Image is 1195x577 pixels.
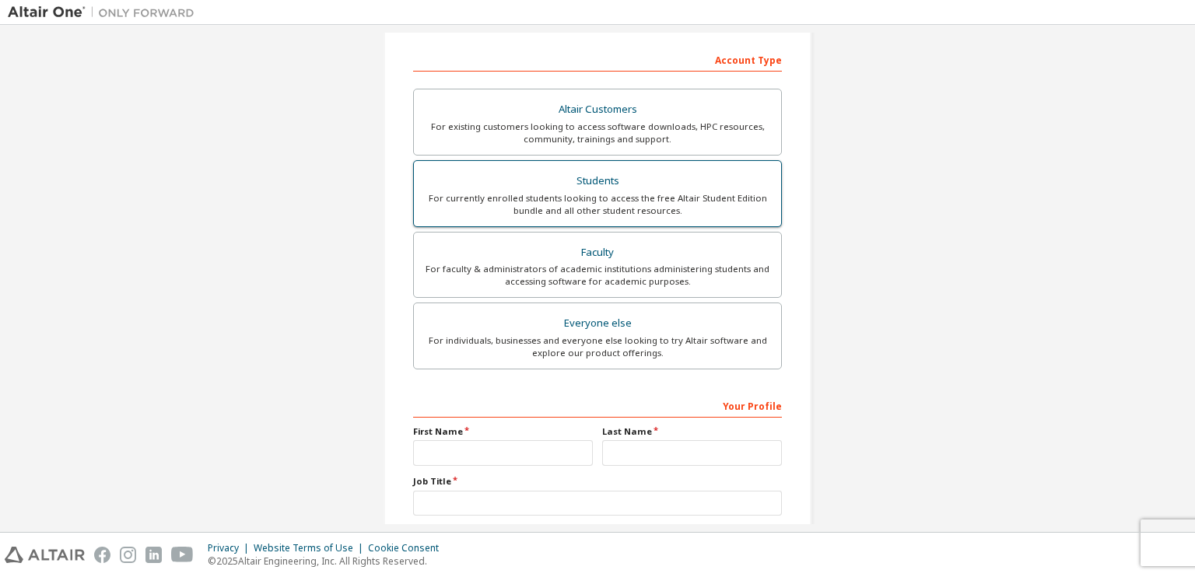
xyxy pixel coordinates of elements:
[368,542,448,554] div: Cookie Consent
[5,547,85,563] img: altair_logo.svg
[120,547,136,563] img: instagram.svg
[254,542,368,554] div: Website Terms of Use
[171,547,194,563] img: youtube.svg
[413,47,782,72] div: Account Type
[423,192,772,217] div: For currently enrolled students looking to access the free Altair Student Edition bundle and all ...
[208,542,254,554] div: Privacy
[602,425,782,438] label: Last Name
[423,313,772,334] div: Everyone else
[423,263,772,288] div: For faculty & administrators of academic institutions administering students and accessing softwa...
[423,334,772,359] div: For individuals, businesses and everyone else looking to try Altair software and explore our prod...
[413,393,782,418] div: Your Profile
[423,121,772,145] div: For existing customers looking to access software downloads, HPC resources, community, trainings ...
[145,547,162,563] img: linkedin.svg
[423,99,772,121] div: Altair Customers
[8,5,202,20] img: Altair One
[208,554,448,568] p: © 2025 Altair Engineering, Inc. All Rights Reserved.
[94,547,110,563] img: facebook.svg
[423,170,772,192] div: Students
[413,425,593,438] label: First Name
[423,242,772,264] div: Faculty
[413,475,782,488] label: Job Title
